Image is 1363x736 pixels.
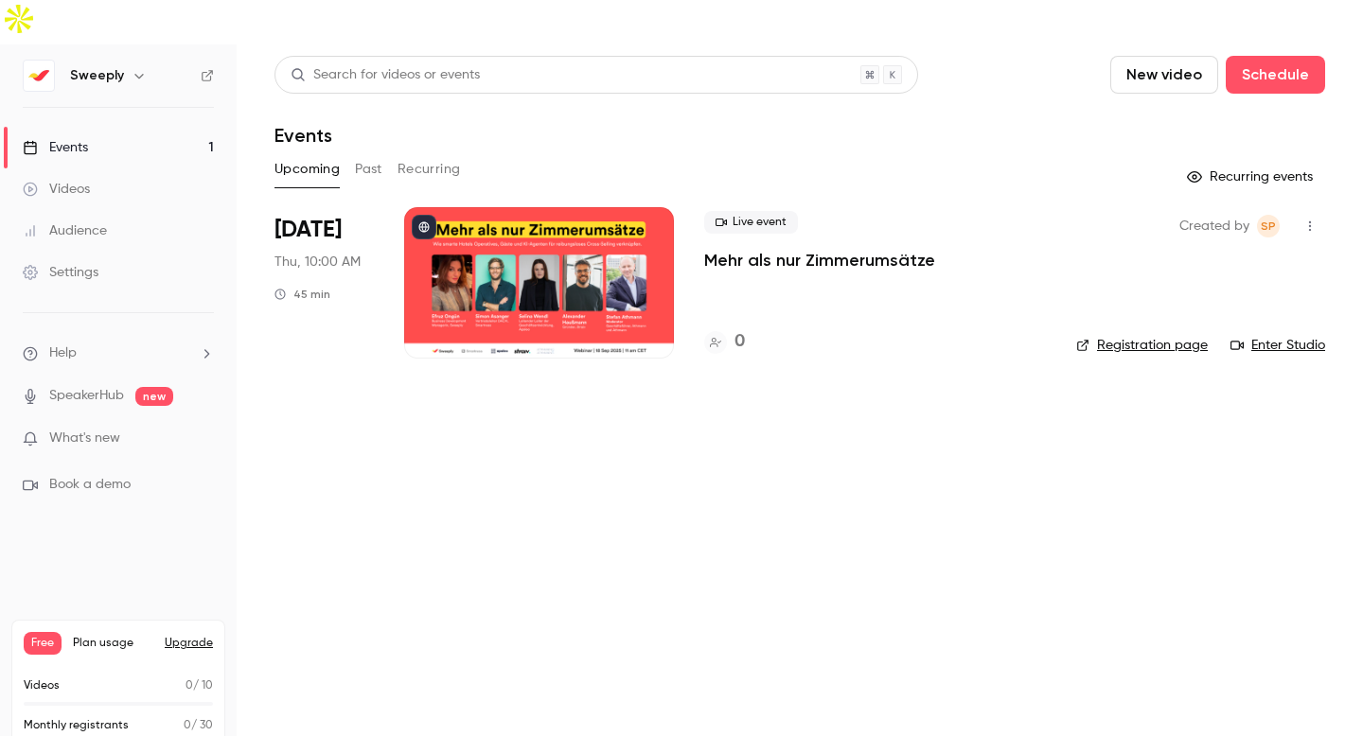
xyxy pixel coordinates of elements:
button: New video [1110,56,1218,94]
div: Videos [23,180,90,199]
h6: Sweeply [70,66,124,85]
a: Enter Studio [1230,336,1325,355]
li: help-dropdown-opener [23,343,214,363]
button: Upcoming [274,154,340,184]
span: Free [24,632,62,655]
h1: Events [274,124,332,147]
span: 0 [184,720,191,731]
span: [DATE] [274,215,342,245]
button: Recurring [398,154,461,184]
span: new [135,387,173,406]
span: What's new [49,429,120,448]
img: Sweeply [24,61,54,91]
div: Events [23,138,88,157]
button: Upgrade [165,636,213,651]
span: Plan usage [73,636,153,651]
div: Audience [23,221,107,240]
span: 0 [186,680,193,692]
div: Settings [23,263,98,282]
span: SP [1261,215,1276,237]
h4: 0 [735,329,745,355]
button: Recurring events [1178,162,1325,192]
button: Past [355,154,382,184]
a: 0 [704,329,745,355]
div: Search for videos or events [291,65,480,85]
a: SpeakerHub [49,386,124,406]
span: Sweeply Partnerships [1257,215,1280,237]
iframe: Noticeable Trigger [191,430,214,447]
p: / 30 [184,717,213,734]
p: Monthly registrants [24,717,129,734]
span: Help [49,343,77,363]
a: Registration page [1076,336,1208,355]
div: Sep 18 Thu, 11:00 AM (Europe/Berlin) [274,207,374,359]
a: Mehr als nur Zimmerumsätze [704,249,935,272]
span: Thu, 10:00 AM [274,253,361,272]
div: 45 min [274,287,330,302]
p: Videos [24,677,60,694]
span: Created by [1179,215,1249,237]
button: Schedule [1226,56,1325,94]
span: Live event [704,211,798,234]
p: / 10 [186,677,213,694]
span: Book a demo [49,475,131,495]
